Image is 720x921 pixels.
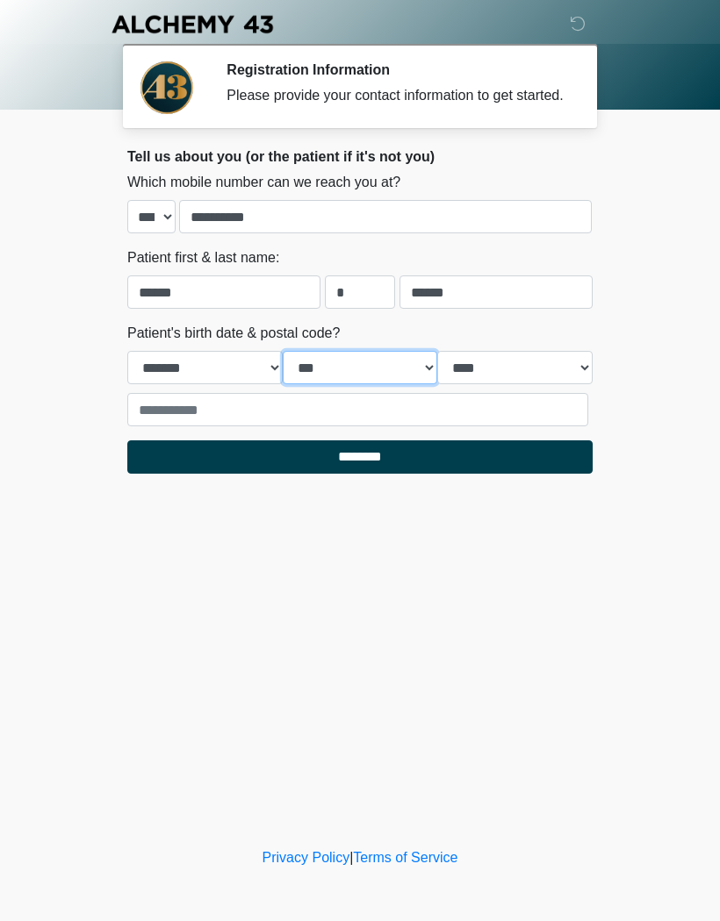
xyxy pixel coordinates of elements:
[349,850,353,865] a: |
[127,148,593,165] h2: Tell us about you (or the patient if it's not you)
[127,247,279,268] label: Patient first & last name:
[227,85,566,106] div: Please provide your contact information to get started.
[140,61,193,114] img: Agent Avatar
[263,850,350,865] a: Privacy Policy
[353,850,457,865] a: Terms of Service
[127,172,400,193] label: Which mobile number can we reach you at?
[110,13,275,35] img: Alchemy 43 Logo
[127,323,340,344] label: Patient's birth date & postal code?
[227,61,566,78] h2: Registration Information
